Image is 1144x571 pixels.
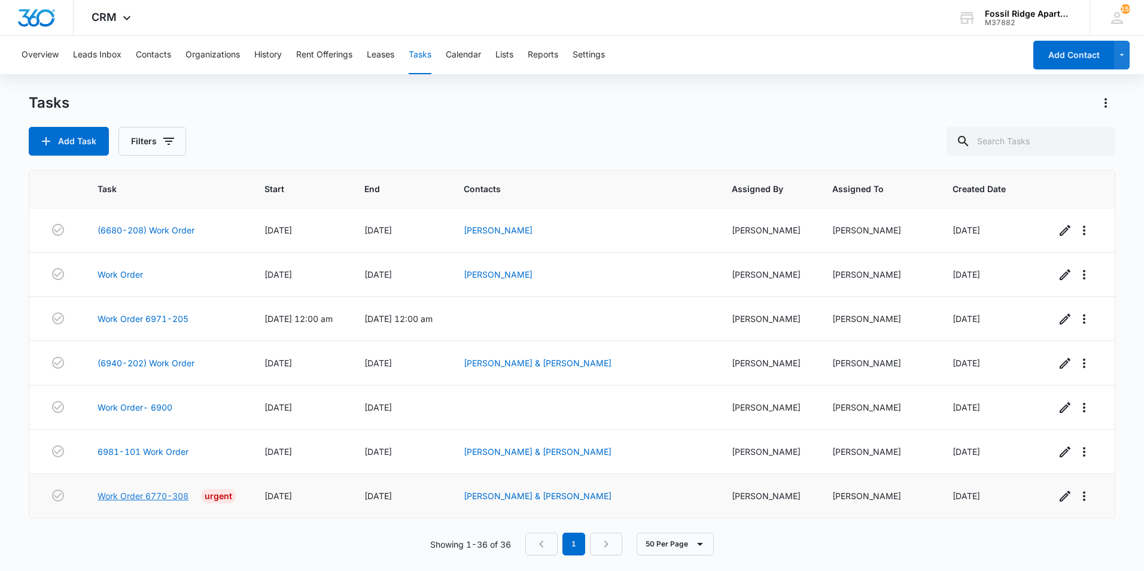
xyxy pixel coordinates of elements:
span: Start [264,183,318,195]
a: [PERSON_NAME] & [PERSON_NAME] [464,447,611,457]
input: Search Tasks [947,127,1115,156]
span: [DATE] [953,491,980,501]
span: [DATE] [264,358,292,368]
span: Created Date [953,183,1009,195]
span: [DATE] [364,402,392,412]
div: [PERSON_NAME] [832,224,924,236]
span: [DATE] [364,269,392,280]
div: [PERSON_NAME] [732,268,804,281]
button: Rent Offerings [296,36,352,74]
nav: Pagination [525,533,622,555]
a: (6680-208) Work Order [98,224,194,236]
div: notifications count [1121,4,1130,14]
h1: Tasks [29,94,69,112]
span: [DATE] [264,225,292,235]
div: [PERSON_NAME] [732,401,804,414]
button: Organizations [185,36,240,74]
button: Lists [495,36,513,74]
button: Calendar [446,36,481,74]
span: [DATE] [953,225,980,235]
span: [DATE] [264,491,292,501]
a: [PERSON_NAME] [464,225,533,235]
div: [PERSON_NAME] [732,312,804,325]
button: Leases [367,36,394,74]
span: End [364,183,418,195]
div: [PERSON_NAME] [832,268,924,281]
a: Work Order- 6900 [98,401,172,414]
button: Overview [22,36,59,74]
button: 50 Per Page [637,533,714,555]
button: Add Contact [1033,41,1114,69]
button: History [254,36,282,74]
span: [DATE] 12:00 am [264,314,333,324]
span: [DATE] [953,314,980,324]
a: [PERSON_NAME] & [PERSON_NAME] [464,358,611,368]
button: Settings [573,36,605,74]
span: CRM [92,11,117,23]
button: Reports [528,36,558,74]
span: [DATE] [953,402,980,412]
div: [PERSON_NAME] [832,312,924,325]
span: [DATE] [264,269,292,280]
em: 1 [562,533,585,555]
span: Task [98,183,218,195]
button: Filters [118,127,186,156]
a: Work Order [98,268,143,281]
span: [DATE] 12:00 am [364,314,433,324]
span: [DATE] [953,269,980,280]
div: [PERSON_NAME] [732,445,804,458]
span: [DATE] [364,358,392,368]
div: [PERSON_NAME] [832,401,924,414]
span: [DATE] [953,447,980,457]
p: Showing 1-36 of 36 [430,538,511,551]
button: Contacts [136,36,171,74]
div: [PERSON_NAME] [832,445,924,458]
span: [DATE] [364,447,392,457]
span: Assigned To [832,183,907,195]
div: [PERSON_NAME] [732,224,804,236]
a: 6981-101 Work Order [98,445,188,458]
div: account id [985,19,1072,27]
div: [PERSON_NAME] [832,357,924,369]
a: Work Order 6971-205 [98,312,188,325]
span: 159 [1121,4,1130,14]
div: [PERSON_NAME] [732,357,804,369]
button: Leads Inbox [73,36,121,74]
button: Add Task [29,127,109,156]
span: [DATE] [953,358,980,368]
div: [PERSON_NAME] [832,490,924,502]
a: [PERSON_NAME] & [PERSON_NAME] [464,491,611,501]
div: account name [985,9,1072,19]
a: Work Order 6770-308 [98,490,188,502]
button: Actions [1096,93,1115,113]
div: [PERSON_NAME] [732,490,804,502]
span: [DATE] [364,225,392,235]
a: (6940-202) Work Order [98,357,194,369]
button: Tasks [409,36,431,74]
span: [DATE] [264,447,292,457]
span: Assigned By [732,183,786,195]
span: [DATE] [364,491,392,501]
a: [PERSON_NAME] [464,269,533,280]
div: Urgent [201,489,236,503]
span: [DATE] [264,402,292,412]
span: Contacts [464,183,685,195]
